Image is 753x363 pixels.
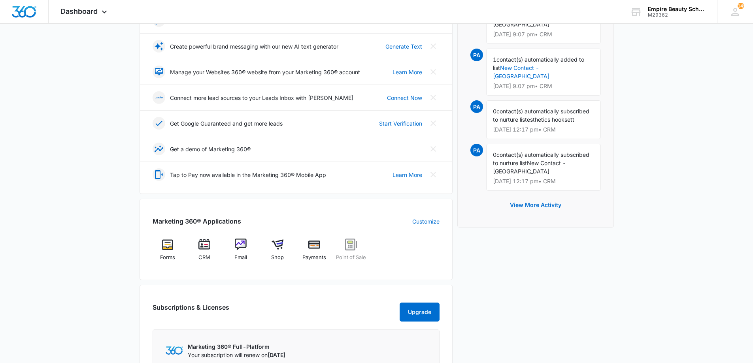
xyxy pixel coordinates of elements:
span: Email [234,254,247,261]
p: Tap to Pay now available in the Marketing 360® Mobile App [170,171,326,179]
a: Start Verification [379,119,422,128]
a: Payments [299,239,330,267]
span: Point of Sale [336,254,366,261]
p: Create powerful brand messaging with our new AI text generator [170,42,338,51]
span: [DATE] [268,352,285,358]
button: Close [427,40,440,53]
a: Learn More [393,68,422,76]
h2: Subscriptions & Licenses [153,303,229,318]
span: Shop [271,254,284,261]
h2: Marketing 360® Applications [153,216,241,226]
span: esthetics hooksett [527,116,574,123]
span: Forms [160,254,175,261]
button: Close [427,91,440,104]
span: New Contact - [GEOGRAPHIC_DATA] [493,160,566,175]
p: Your subscription will renew on [188,351,285,359]
span: PA [470,100,483,113]
p: [DATE] 12:17 pm • CRM [493,179,594,184]
p: [DATE] 9:07 pm • CRM [493,83,594,89]
p: [DATE] 12:17 pm • CRM [493,127,594,132]
span: 145 [738,3,744,9]
a: Forms [153,239,183,267]
a: Shop [262,239,293,267]
p: Marketing 360® Full-Platform [188,342,285,351]
p: Manage your Websites 360® website from your Marketing 360® account [170,68,360,76]
p: Get a demo of Marketing 360® [170,145,251,153]
img: Marketing 360 Logo [166,346,183,355]
a: Email [226,239,256,267]
span: PA [470,49,483,61]
span: Payments [302,254,326,261]
a: New Contact - [GEOGRAPHIC_DATA] [493,64,549,79]
span: 0 [493,151,496,158]
div: account name [648,6,706,12]
span: contact(s) automatically added to list [493,56,584,71]
a: CRM [189,239,219,267]
button: Close [427,168,440,181]
span: Dashboard [60,7,98,15]
a: Learn More [393,171,422,179]
button: View More Activity [502,196,569,214]
div: account id [648,12,706,18]
span: 1 [493,56,496,63]
button: Close [427,143,440,155]
p: Get Google Guaranteed and get more leads [170,119,283,128]
a: Generate Text [385,42,422,51]
a: Connect Now [387,94,422,102]
span: contact(s) automatically subscribed to nurture list [493,108,589,123]
a: Point of Sale [336,239,366,267]
p: Connect more lead sources to your Leads Inbox with [PERSON_NAME] [170,94,353,102]
span: contact(s) automatically subscribed to nurture list [493,151,589,166]
span: PA [470,144,483,156]
button: Close [427,66,440,78]
p: [DATE] 9:07 pm • CRM [493,32,594,37]
button: Upgrade [400,303,440,322]
div: notifications count [738,3,744,9]
a: Customize [412,217,440,226]
span: 0 [493,108,496,115]
span: CRM [198,254,210,261]
button: Close [427,117,440,130]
